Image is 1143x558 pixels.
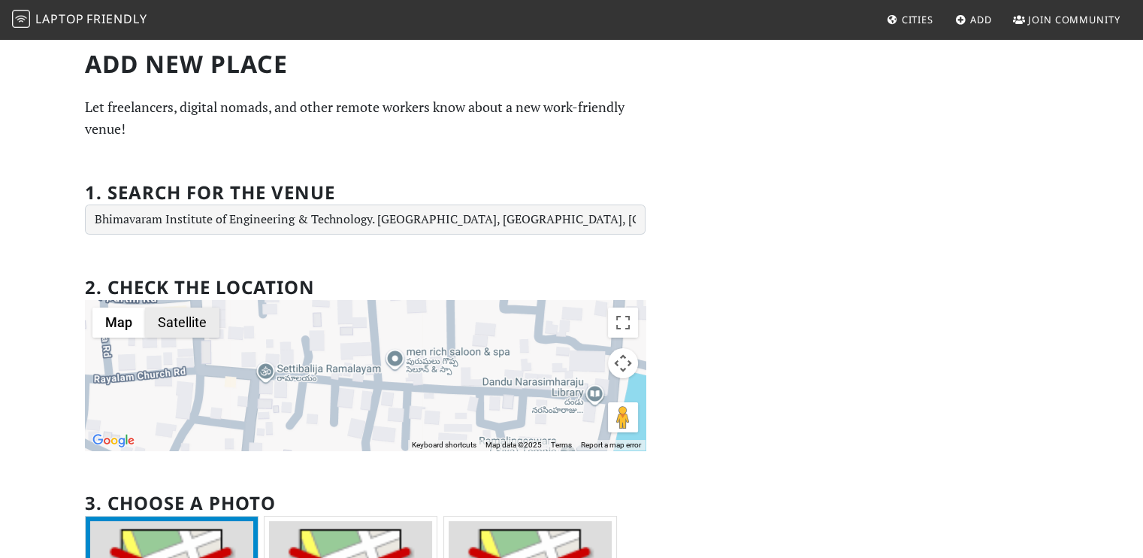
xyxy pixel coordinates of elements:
span: Join Community [1028,13,1120,26]
span: Laptop [35,11,84,27]
img: Google [89,431,138,450]
span: Add [970,13,992,26]
button: Show satellite imagery [145,308,219,338]
a: Report a map error [581,441,641,449]
h2: 2. Check the location [85,277,315,299]
a: Cities [881,6,939,33]
a: LaptopFriendly LaptopFriendly [12,7,147,33]
button: Show street map [92,308,145,338]
span: Friendly [86,11,147,27]
input: Enter a location [85,205,646,235]
button: Toggle fullscreen view [608,308,638,338]
button: Map camera controls [608,348,638,378]
a: Join Community [1007,6,1126,33]
span: Map data ©2025 [485,441,542,449]
button: Keyboard shortcuts [412,440,476,450]
a: Open this area in Google Maps (opens a new window) [89,431,138,450]
h2: 1. Search for the venue [85,182,335,204]
label: If you are a human, ignore this field [85,164,131,294]
h2: 3. Choose a photo [85,493,276,514]
button: Drag Pegman onto the map to open Street View [608,402,638,432]
img: LaptopFriendly [12,10,30,28]
h1: Add new Place [85,50,646,78]
a: Add [949,6,998,33]
p: Let freelancers, digital nomads, and other remote workers know about a new work-friendly venue! [85,96,646,140]
span: Cities [902,13,933,26]
a: Terms (opens in new tab) [551,441,572,449]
